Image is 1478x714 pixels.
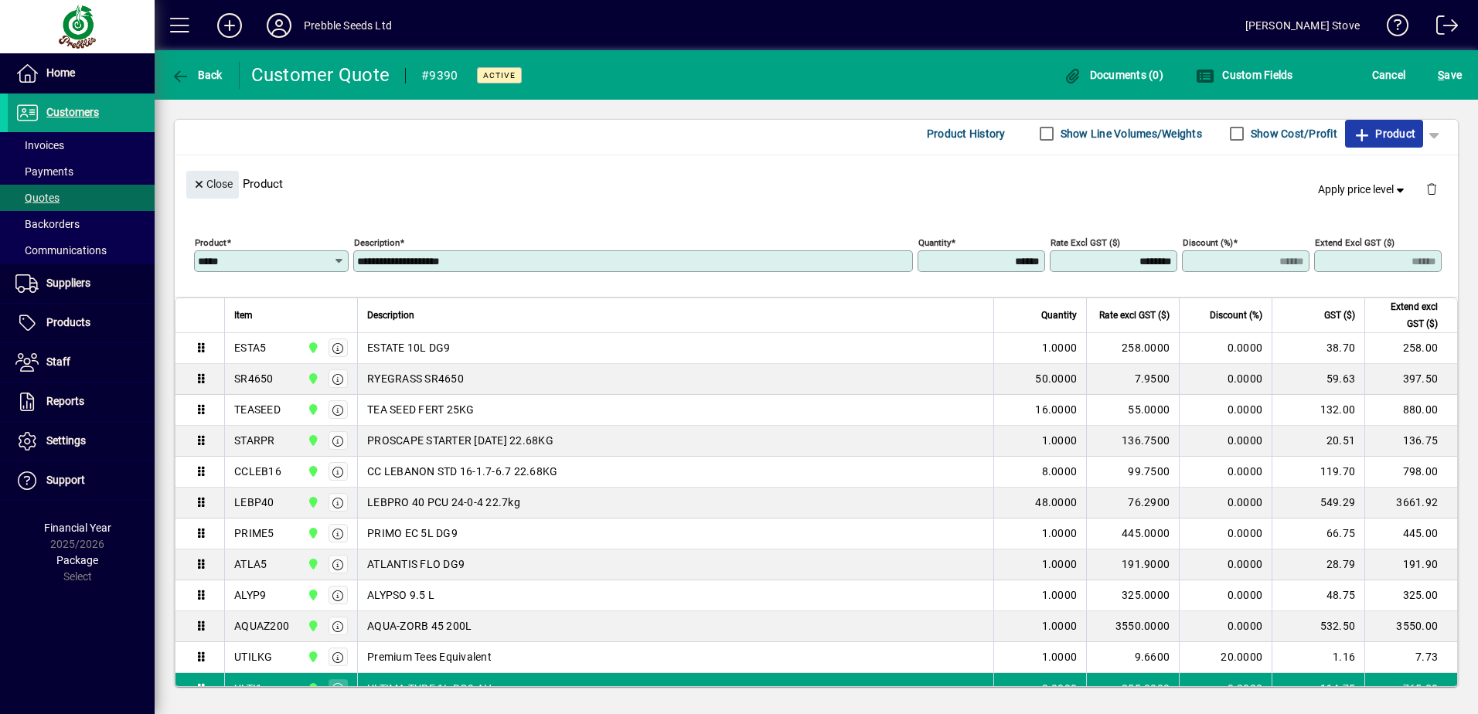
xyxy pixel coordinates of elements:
label: Show Cost/Profit [1248,126,1337,141]
span: 1.0000 [1042,525,1078,541]
div: AQUAZ200 [234,618,289,634]
span: Backorders [15,218,80,230]
span: Products [46,316,90,328]
span: CHRISTCHURCH [303,370,321,387]
div: 3550.0000 [1096,618,1170,634]
td: 0.0000 [1179,395,1272,426]
td: 38.70 [1272,333,1364,364]
td: 765.00 [1364,673,1457,704]
div: [PERSON_NAME] Stove [1245,13,1360,38]
button: Add [205,12,254,39]
div: STARPR [234,433,275,448]
span: Cancel [1372,63,1406,87]
button: Product [1345,120,1423,148]
span: Payments [15,165,73,178]
span: CHRISTCHURCH [303,648,321,665]
td: 445.00 [1364,518,1457,549]
span: 1.0000 [1042,649,1078,665]
td: 880.00 [1364,395,1457,426]
td: 0.0000 [1179,673,1272,704]
div: UTILKG [234,649,273,665]
mat-label: Discount (%) [1183,236,1233,247]
span: Support [46,474,85,486]
span: Invoices [15,139,64,151]
td: 0.0000 [1179,364,1272,395]
span: Home [46,66,75,79]
app-page-header-button: Close [182,176,243,190]
td: 325.00 [1364,580,1457,611]
td: 0.0000 [1179,611,1272,642]
span: Reports [46,395,84,407]
span: 50.0000 [1035,371,1077,386]
td: 397.50 [1364,364,1457,395]
label: Show Line Volumes/Weights [1057,126,1202,141]
span: Product History [927,121,1006,146]
div: 255.0000 [1096,681,1170,696]
td: 28.79 [1272,549,1364,580]
button: Close [186,171,239,199]
td: 48.75 [1272,580,1364,611]
td: 3550.00 [1364,611,1457,642]
td: 59.63 [1272,364,1364,395]
div: 258.0000 [1096,340,1170,355]
span: Quantity [1041,307,1077,324]
div: Prebble Seeds Ltd [304,13,392,38]
td: 0.0000 [1179,488,1272,518]
span: CHRISTCHURCH [303,617,321,634]
div: 76.2900 [1096,495,1170,510]
mat-label: Description [354,236,400,247]
button: Documents (0) [1059,61,1167,89]
span: Suppliers [46,277,90,289]
td: 1.16 [1272,642,1364,673]
span: ULTIMA TURF 1L DG9 AH [367,681,492,696]
span: 1.0000 [1042,587,1078,603]
span: Extend excl GST ($) [1374,298,1438,332]
div: #9390 [421,63,458,88]
span: PROSCAPE STARTER [DATE] 22.68KG [367,433,553,448]
span: CHRISTCHURCH [303,680,321,697]
div: 325.0000 [1096,587,1170,603]
span: RYEGRASS SR4650 [367,371,464,386]
span: 1.0000 [1042,433,1078,448]
button: Back [167,61,226,89]
app-page-header-button: Back [155,61,240,89]
a: Payments [8,158,155,185]
td: 549.29 [1272,488,1364,518]
span: ave [1438,63,1462,87]
span: 3.0000 [1042,681,1078,696]
span: Custom Fields [1196,69,1293,81]
span: CHRISTCHURCH [303,586,321,603]
span: CHRISTCHURCH [303,494,321,511]
div: PRIME5 [234,525,274,541]
button: Profile [254,12,304,39]
a: Quotes [8,185,155,211]
button: Delete [1413,171,1450,208]
a: Reports [8,382,155,421]
mat-label: Product [195,236,226,247]
mat-label: Quantity [918,236,951,247]
span: Staff [46,355,70,368]
span: Close [192,172,233,197]
span: Product [1353,121,1415,146]
span: CHRISTCHURCH [303,556,321,573]
td: 258.00 [1364,333,1457,364]
div: ATLA5 [234,556,267,572]
mat-label: Extend excl GST ($) [1315,236,1395,247]
td: 20.0000 [1179,642,1272,673]
span: Apply price level [1318,182,1408,198]
span: LEBPRO 40 PCU 24-0-4 22.7kg [367,495,520,510]
a: Invoices [8,132,155,158]
a: Logout [1425,3,1459,53]
span: ALYPSO 9.5 L [367,587,434,603]
span: Item [234,307,253,324]
span: Back [171,69,223,81]
div: LEBP40 [234,495,274,510]
span: 1.0000 [1042,618,1078,634]
a: Backorders [8,211,155,237]
td: 0.0000 [1179,457,1272,488]
td: 7.73 [1364,642,1457,673]
span: CHRISTCHURCH [303,525,321,542]
td: 0.0000 [1179,549,1272,580]
span: 16.0000 [1035,402,1077,417]
span: Active [483,70,516,80]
